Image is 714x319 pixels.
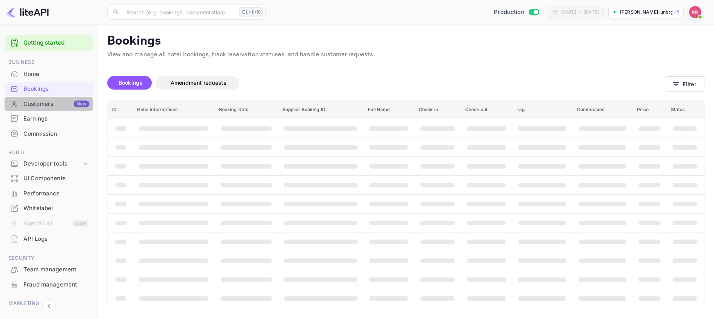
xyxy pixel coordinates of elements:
[5,157,93,170] div: Developer tools
[572,101,632,119] th: Commission
[5,127,93,141] a: Commission
[133,101,214,119] th: Hotel informations
[414,101,461,119] th: Check in
[23,130,89,138] div: Commission
[108,101,705,308] table: booking table
[5,82,93,96] a: Bookings
[122,5,236,20] input: Search (e.g. bookings, documentation)
[5,232,93,246] div: API Logs
[42,299,56,313] button: Collapse navigation
[491,8,542,17] div: Switch to Sandbox mode
[461,101,512,119] th: Check out
[5,277,93,292] div: Fraud management
[5,262,93,277] div: Team management
[107,50,705,59] p: View and manage all hotel bookings, track reservation statuses, and handle customer requests.
[494,8,524,17] span: Production
[107,76,665,90] div: account-settings tabs
[23,204,89,213] div: Whitelabel
[666,101,705,119] th: Status
[23,85,89,93] div: Bookings
[5,67,93,82] div: Home
[5,111,93,125] a: Earnings
[23,174,89,183] div: UI Components
[5,262,93,276] a: Team management
[23,280,89,289] div: Fraud management
[632,101,666,119] th: Price
[6,6,49,18] img: LiteAPI logo
[278,101,364,119] th: Supplier Booking ID
[620,9,672,15] p: [PERSON_NAME]-unbrg.[PERSON_NAME]...
[689,6,701,18] img: Kobus Roux
[5,277,93,291] a: Fraud management
[5,127,93,141] div: Commission
[107,34,705,49] p: Bookings
[5,97,93,111] a: CustomersNew
[5,171,93,185] a: UI Components
[108,101,133,119] th: ID
[561,9,599,15] div: [DATE] — [DATE]
[5,111,93,126] div: Earnings
[74,101,89,107] div: New
[5,299,93,308] span: Marketing
[23,265,89,274] div: Team management
[363,101,414,119] th: Full Name
[665,76,705,92] button: Filter
[5,201,93,216] div: Whitelabel
[512,101,572,119] th: Tag
[5,171,93,186] div: UI Components
[5,254,93,262] span: Security
[5,35,93,51] div: Getting started
[23,159,82,168] div: Developer tools
[23,39,89,47] a: Getting started
[5,58,93,67] span: Business
[119,79,143,86] span: Bookings
[214,101,278,119] th: Booking Date
[23,115,89,123] div: Earnings
[23,70,89,79] div: Home
[23,100,89,108] div: Customers
[239,7,263,17] div: Ctrl+K
[5,201,93,215] a: Whitelabel
[23,189,89,198] div: Performance
[23,235,89,243] div: API Logs
[5,232,93,246] a: API Logs
[171,79,227,86] span: Amendment requests
[5,186,93,201] div: Performance
[5,149,93,157] span: Build
[5,67,93,81] a: Home
[5,186,93,200] a: Performance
